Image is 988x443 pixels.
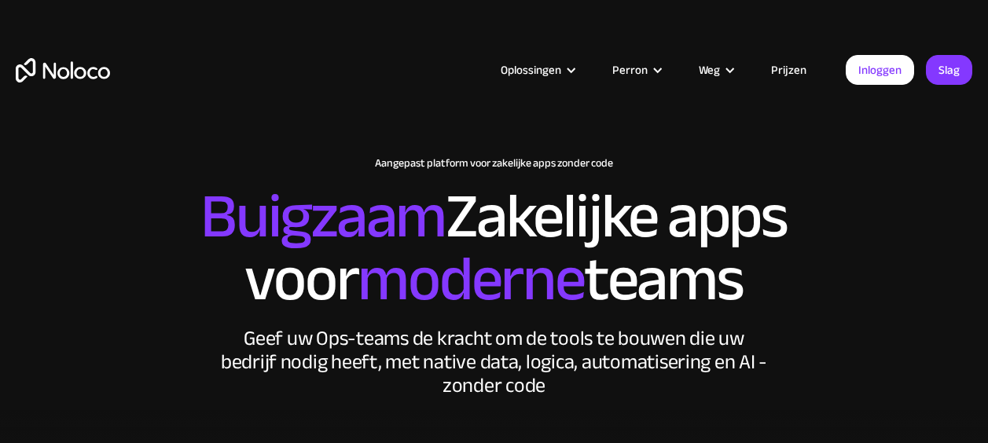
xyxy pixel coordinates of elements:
a: thuis [16,58,110,82]
h2: Zakelijke apps voor teams [16,185,972,311]
div: Oplossingen [481,60,593,80]
div: Geef uw Ops-teams de kracht om de tools te bouwen die uw bedrijf nodig heeft, met native data, lo... [219,327,769,397]
div: Perron [612,60,648,80]
a: Inloggen [846,55,914,85]
span: moderne [358,221,584,338]
a: Prijzen [751,60,826,80]
h1: Aangepast platform voor zakelijke apps zonder code [16,157,972,170]
span: Buigzaam [200,158,446,275]
div: Weg [699,60,720,80]
div: Oplossingen [501,60,561,80]
div: Weg [679,60,751,80]
a: Slag [926,55,972,85]
div: Perron [593,60,679,80]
